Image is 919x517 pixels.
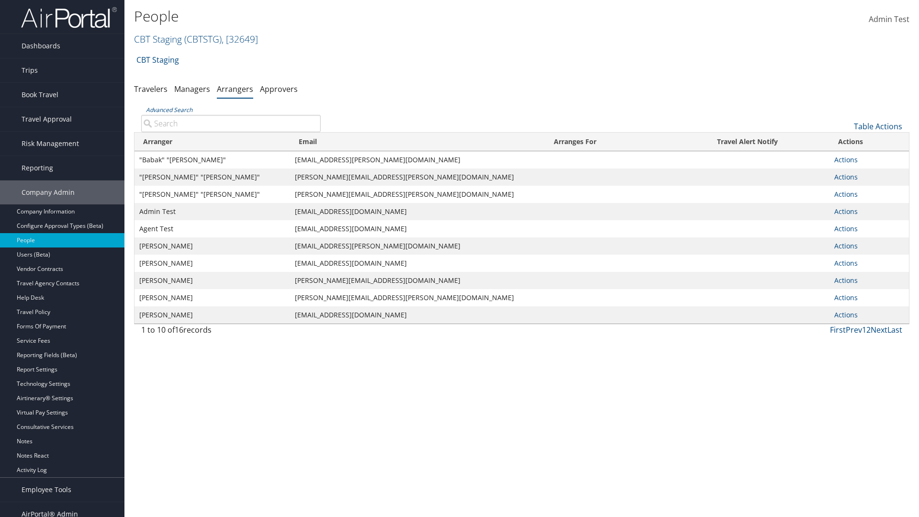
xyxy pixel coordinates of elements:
td: [EMAIL_ADDRESS][PERSON_NAME][DOMAIN_NAME] [290,151,545,169]
th: Travel Alert Notify: activate to sort column ascending [666,133,829,151]
h1: People [134,6,651,26]
a: Table Actions [854,121,902,132]
th: Arranges For: activate to sort column ascending [545,133,666,151]
td: [PERSON_NAME] [134,272,290,289]
a: Actions [834,293,858,302]
td: [EMAIL_ADDRESS][PERSON_NAME][DOMAIN_NAME] [290,237,545,255]
a: First [830,325,846,335]
a: Admin Test [869,5,909,34]
a: Actions [834,310,858,319]
a: Managers [174,84,210,94]
td: [PERSON_NAME][EMAIL_ADDRESS][DOMAIN_NAME] [290,272,545,289]
td: "[PERSON_NAME]" "[PERSON_NAME]" [134,169,290,186]
td: "Babak" "[PERSON_NAME]" [134,151,290,169]
td: Agent Test [134,220,290,237]
a: Actions [834,258,858,268]
a: CBT Staging [136,50,179,69]
th: Arranger: activate to sort column descending [134,133,290,151]
a: Next [871,325,887,335]
a: Advanced Search [146,106,192,114]
a: Approvers [260,84,298,94]
td: [EMAIL_ADDRESS][DOMAIN_NAME] [290,255,545,272]
span: Reporting [22,156,53,180]
span: 16 [175,325,183,335]
td: [EMAIL_ADDRESS][DOMAIN_NAME] [290,203,545,220]
a: Actions [834,207,858,216]
span: Trips [22,58,38,82]
span: Company Admin [22,180,75,204]
td: [PERSON_NAME] [134,289,290,306]
th: Email: activate to sort column ascending [290,133,545,151]
a: Actions [834,190,858,199]
a: Actions [834,155,858,164]
a: 2 [866,325,871,335]
a: Arrangers [217,84,253,94]
th: Actions [829,133,909,151]
a: Actions [834,276,858,285]
input: Advanced Search [141,115,321,132]
td: "[PERSON_NAME]" "[PERSON_NAME]" [134,186,290,203]
td: [PERSON_NAME][EMAIL_ADDRESS][PERSON_NAME][DOMAIN_NAME] [290,169,545,186]
a: Travelers [134,84,168,94]
td: [PERSON_NAME][EMAIL_ADDRESS][PERSON_NAME][DOMAIN_NAME] [290,186,545,203]
img: airportal-logo.png [21,6,117,29]
a: Actions [834,241,858,250]
td: [PERSON_NAME][EMAIL_ADDRESS][PERSON_NAME][DOMAIN_NAME] [290,289,545,306]
a: Actions [834,172,858,181]
span: Employee Tools [22,478,71,502]
a: 1 [862,325,866,335]
a: CBT Staging [134,33,258,45]
td: [EMAIL_ADDRESS][DOMAIN_NAME] [290,306,545,324]
a: Prev [846,325,862,335]
td: [PERSON_NAME] [134,237,290,255]
span: Book Travel [22,83,58,107]
span: , [ 32649 ] [222,33,258,45]
td: [PERSON_NAME] [134,306,290,324]
span: ( CBTSTG ) [184,33,222,45]
span: Dashboards [22,34,60,58]
a: Last [887,325,902,335]
a: Actions [834,224,858,233]
td: [PERSON_NAME] [134,255,290,272]
td: [EMAIL_ADDRESS][DOMAIN_NAME] [290,220,545,237]
div: 1 to 10 of records [141,324,321,340]
td: Admin Test [134,203,290,220]
span: Admin Test [869,14,909,24]
span: Risk Management [22,132,79,156]
span: Travel Approval [22,107,72,131]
